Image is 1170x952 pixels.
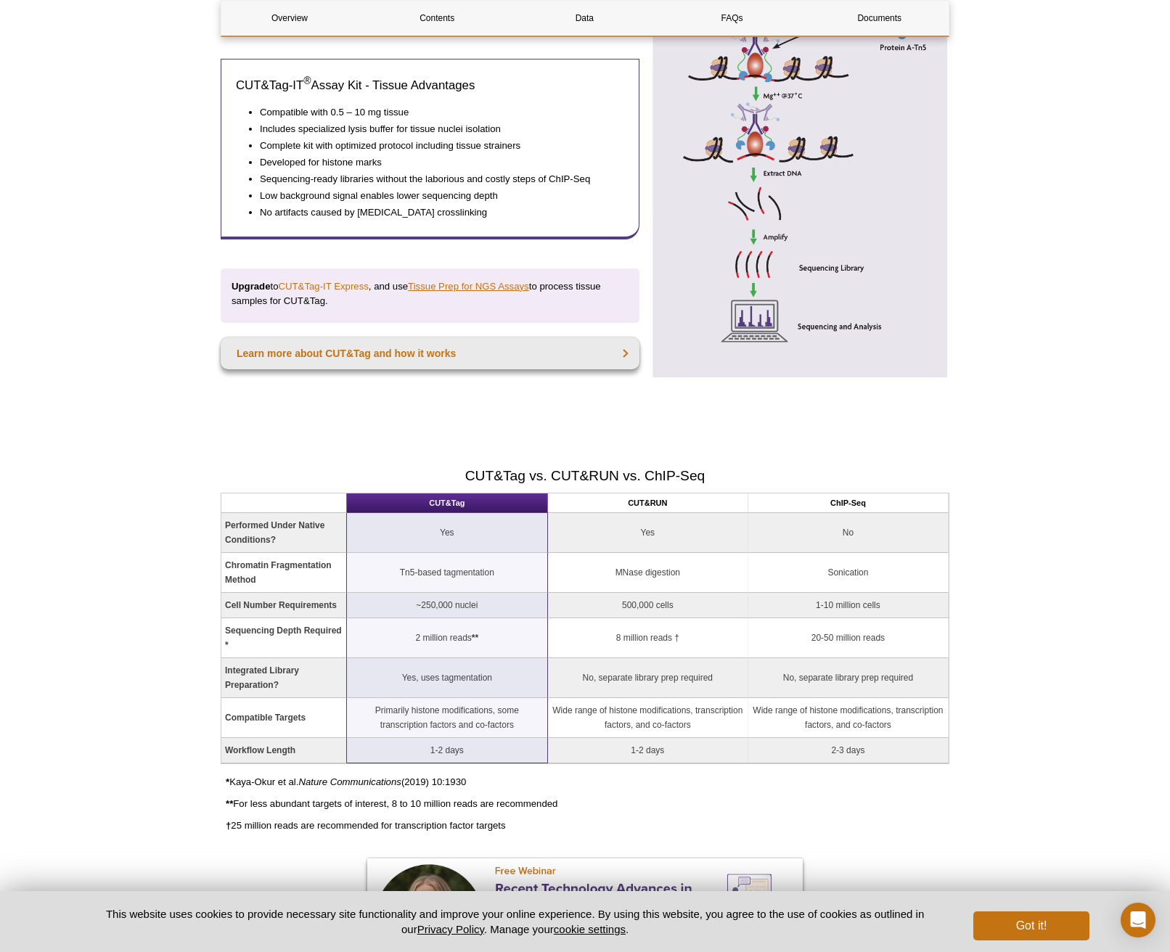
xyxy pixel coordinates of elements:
[548,553,748,593] td: MNase digestion
[226,818,949,833] p: 25 million reads are recommended for transcription factor targets
[225,713,306,723] strong: Compatible Targets
[548,618,748,658] td: 8 million reads †
[225,665,299,690] strong: Integrated Library Preparation?
[548,493,748,513] th: CUT&RUN
[548,698,748,738] td: Wide range of histone modifications, transcription factors, and co-factors
[260,189,610,203] li: Low background signal enables lower sequencing depth
[225,600,337,610] strong: Cell Number Requirements
[347,698,548,738] td: Primarily histone modifications, some transcription factors and co-factors
[548,658,748,698] td: No, separate library prep required
[347,658,548,698] td: Yes, uses tagmentation
[221,1,358,36] a: Overview
[260,155,610,170] li: Developed for histone marks
[748,553,949,593] td: Sonication
[221,337,639,369] a: Learn more about CUT&Tag and how it works
[516,1,652,36] a: Data
[303,75,311,86] sup: ®
[748,738,949,763] td: 2-3 days
[221,466,949,485] h2: CUT&Tag vs. CUT&RUN vs. ChIP-Seq
[260,139,610,153] li: Complete kit with optimized protocol including tissue strainers
[748,658,949,698] td: No, separate library prep required
[347,513,548,553] td: Yes
[748,513,949,553] td: No
[232,279,629,308] p: to , and use to process tissue samples for CUT&Tag.
[298,776,401,787] em: Nature Communications
[1121,903,1155,937] div: Open Intercom Messenger
[369,1,505,36] a: Contents
[347,738,548,763] td: 1-2 days
[232,281,271,292] strong: Upgrade
[748,698,949,738] td: Wide range of histone modifications, transcription factors, and co-factors
[225,520,324,545] strong: Performed Under Native Conditions?
[226,820,231,831] strong: †
[260,172,610,186] li: Sequencing-ready libraries without the laborious and costly steps of ChIP-Seq
[748,618,949,658] td: 20-50 million reads
[279,281,369,292] a: CUT&Tag-IT Express
[81,906,949,937] p: This website uses cookies to provide necessary site functionality and improve your online experie...
[225,625,342,650] strong: Sequencing Depth Required *
[664,1,801,36] a: FAQs
[347,593,548,618] td: ~250,000 nuclei
[554,923,626,935] button: cookie settings
[548,593,748,618] td: 500,000 cells
[347,493,548,513] th: CUT&Tag
[260,122,610,136] li: Includes specialized lysis buffer for tissue nuclei isolation
[408,281,529,292] a: Tissue Prep for NGS Assays
[548,513,748,553] td: Yes
[748,593,949,618] td: 1-10 million cells
[347,553,548,593] td: Tn5-based tagmentation
[236,77,624,94] h3: CUT&Tag-IT Assay Kit - Tissue Advantages
[226,775,949,789] p: Kaya-Okur et al. (2019) 10:1930
[260,205,610,220] li: No artifacts caused by [MEDICAL_DATA] crosslinking
[811,1,948,36] a: Documents
[417,923,484,935] a: Privacy Policy
[347,618,548,658] td: 2 million reads
[548,738,748,763] td: 1-2 days
[225,745,295,755] strong: Workflow Length
[226,797,949,811] p: For less abundant targets of interest, 8 to 10 million reads are recommended
[748,493,949,513] th: ChIP-Seq
[260,105,610,120] li: Compatible with 0.5 – 10 mg tissue
[225,560,332,585] strong: Chromatin Fragmentation Method
[973,911,1089,940] button: Got it!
